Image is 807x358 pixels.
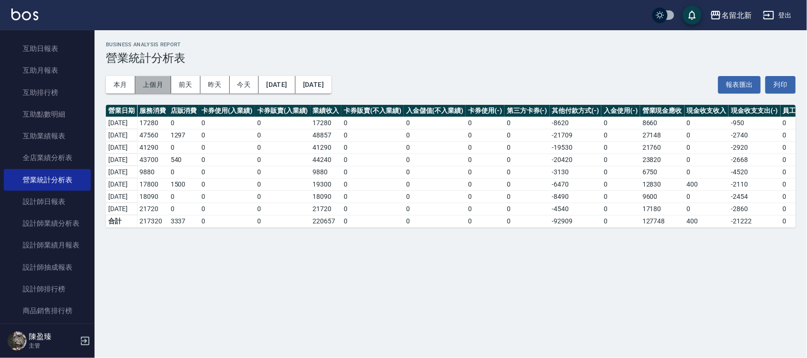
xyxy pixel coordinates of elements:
[466,117,504,129] td: 0
[729,166,781,178] td: -4520
[106,178,137,190] td: [DATE]
[721,9,752,21] div: 名留北新
[168,203,200,215] td: 0
[255,203,311,215] td: 0
[4,278,91,300] a: 設計師排行榜
[341,117,404,129] td: 0
[4,322,91,343] a: 商品消耗明細
[466,105,504,117] th: 卡券使用(-)
[685,105,729,117] th: 現金收支收入
[168,117,200,129] td: 0
[199,203,255,215] td: 0
[199,129,255,141] td: 0
[640,129,685,141] td: 27148
[685,141,729,153] td: 0
[106,117,137,129] td: [DATE]
[640,166,685,178] td: 6750
[255,190,311,203] td: 0
[255,141,311,153] td: 0
[106,166,137,178] td: [DATE]
[255,117,311,129] td: 0
[601,105,640,117] th: 入金使用(-)
[137,105,168,117] th: 服務消費
[199,141,255,153] td: 0
[4,234,91,256] a: 設計師業績月報表
[341,141,404,153] td: 0
[640,178,685,190] td: 12830
[550,215,602,227] td: -92909
[199,178,255,190] td: 0
[255,129,311,141] td: 0
[683,6,702,25] button: save
[466,141,504,153] td: 0
[601,153,640,166] td: 0
[4,256,91,278] a: 設計師抽成報表
[106,42,796,48] h2: Business Analysis Report
[640,141,685,153] td: 21760
[729,105,781,117] th: 現金收支支出(-)
[550,141,602,153] td: -19530
[504,117,550,129] td: 0
[504,105,550,117] th: 第三方卡券(-)
[4,191,91,213] a: 設計師日報表
[4,213,91,234] a: 設計師業績分析表
[550,105,602,117] th: 其他付款方式(-)
[106,153,137,166] td: [DATE]
[685,166,729,178] td: 0
[466,190,504,203] td: 0
[4,300,91,322] a: 商品銷售排行榜
[685,153,729,166] td: 0
[601,166,640,178] td: 0
[341,203,404,215] td: 0
[685,117,729,129] td: 0
[106,190,137,203] td: [DATE]
[550,117,602,129] td: -8620
[106,105,137,117] th: 營業日期
[311,203,342,215] td: 21720
[4,38,91,60] a: 互助日報表
[199,105,255,117] th: 卡券使用(入業績)
[255,166,311,178] td: 0
[504,203,550,215] td: 0
[311,190,342,203] td: 18090
[504,129,550,141] td: 0
[640,203,685,215] td: 17180
[199,153,255,166] td: 0
[259,76,295,94] button: [DATE]
[466,203,504,215] td: 0
[729,215,781,227] td: -21222
[137,153,168,166] td: 43700
[550,166,602,178] td: -3130
[759,7,796,24] button: 登出
[106,129,137,141] td: [DATE]
[171,76,200,94] button: 前天
[685,190,729,203] td: 0
[137,178,168,190] td: 17800
[4,60,91,81] a: 互助月報表
[137,203,168,215] td: 21720
[404,178,466,190] td: 0
[311,153,342,166] td: 44240
[341,190,404,203] td: 0
[311,105,342,117] th: 業績收入
[311,178,342,190] td: 19300
[108,217,121,225] b: 合計
[718,76,761,94] a: 報表匯出
[404,153,466,166] td: 0
[685,178,729,190] td: 400
[550,153,602,166] td: -20420
[8,332,26,350] img: Person
[504,190,550,203] td: 0
[729,141,781,153] td: -2920
[729,129,781,141] td: -2740
[404,215,466,227] td: 0
[466,153,504,166] td: 0
[404,190,466,203] td: 0
[311,141,342,153] td: 41290
[137,141,168,153] td: 41290
[341,153,404,166] td: 0
[601,117,640,129] td: 0
[404,105,466,117] th: 入金儲值(不入業績)
[168,178,200,190] td: 1500
[601,215,640,227] td: 0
